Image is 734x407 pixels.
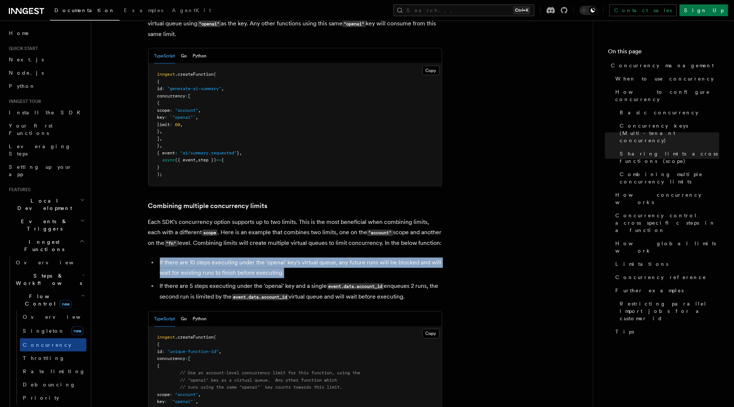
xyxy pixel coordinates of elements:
span: Concurrency reference [615,274,706,281]
span: Inngest tour [6,99,41,104]
p: Each SDK's concurrency option supports up to two limits. This is the most beneficial when combini... [148,217,442,249]
li: If there are 5 steps executing under the 'openai' key and a single enqueues 2 runs, the second ru... [158,281,442,303]
span: concurrency [157,356,186,361]
span: , [196,115,198,120]
a: Singletonnew [20,324,86,338]
span: : [165,399,168,404]
button: Events & Triggers [6,215,86,235]
span: Basic concurrency [620,109,698,116]
div: Flow Controlnew [13,310,86,404]
span: } [157,165,160,170]
span: { [157,79,160,84]
span: => [216,158,222,163]
span: Concurrency keys (Multi-tenant concurrency) [620,122,719,144]
span: ] [157,136,160,142]
button: Copy [422,66,440,75]
span: , [180,122,183,127]
span: : [186,356,188,361]
a: Debouncing [20,378,86,391]
a: Priority [20,391,86,404]
span: ); [157,172,162,177]
a: Node.js [6,66,86,79]
code: event.data.account_id [232,294,289,300]
span: Limitations [615,260,668,268]
span: inngest [157,72,175,77]
span: , [222,86,224,91]
li: If there are 10 steps executing under the 'openai' key's virtual queue, any future runs will be b... [158,258,442,278]
a: Combining multiple concurrency limits [148,201,268,211]
span: Further examples [615,287,684,294]
a: Examples [119,2,168,20]
span: Concurrency management [611,62,714,69]
span: // "openai" key as a virtual queue. Any other function which [180,378,337,383]
span: , [240,151,242,156]
a: Next.js [6,53,86,66]
span: Flow Control [13,293,81,307]
span: Steps & Workflows [13,272,82,287]
span: , [196,158,198,163]
span: `"openai"` [170,115,196,120]
span: Priority [23,395,59,401]
span: "account" [175,108,198,113]
span: Combining multiple concurrency limits [620,171,719,185]
span: Debouncing [23,382,76,388]
span: Sharing limits across functions (scope) [620,150,719,165]
button: Inngest Functions [6,235,86,256]
span: Overview [23,314,99,320]
a: Rate limiting [20,365,86,378]
span: Tips [615,328,634,335]
span: Singleton [23,328,65,334]
span: , [160,136,162,142]
span: Documentation [54,7,115,13]
a: Concurrency keys (Multi-tenant concurrency) [617,119,719,147]
span: key [157,399,165,404]
span: // runs using the same "openai"` key counts towards this limit. [180,385,343,390]
span: async [162,158,175,163]
a: Home [6,26,86,40]
span: inngest [157,335,175,340]
code: "account" [367,230,393,236]
a: Leveraging Steps [6,140,86,160]
a: Concurrency control across specific steps in a function [612,209,719,237]
button: Python [193,49,207,64]
span: How to configure concurrency [615,88,719,103]
a: Overview [20,310,86,324]
button: Steps & Workflows [13,269,86,290]
span: Features [6,187,31,193]
span: AgentKit [172,7,211,13]
span: concurrency [157,93,186,99]
a: Overview [13,256,86,269]
span: "account" [175,392,198,397]
span: : [170,108,173,113]
h4: On this page [608,47,719,59]
span: , [198,108,201,113]
span: [ [188,93,191,99]
a: Setting up your app [6,160,86,181]
button: Search...Ctrl+K [393,4,534,16]
a: Concurrency [20,338,86,351]
span: , [196,399,198,404]
button: Local Development [6,194,86,215]
span: scope [157,108,170,113]
span: Home [9,29,29,37]
span: How global limits work [615,240,719,254]
span: : [170,392,173,397]
span: scope [157,392,170,397]
span: } [237,151,240,156]
span: 60 [175,122,180,127]
a: Contact sales [609,4,677,16]
span: Rate limiting [23,368,85,374]
a: Limitations [612,257,719,271]
span: Inngest Functions [6,238,79,253]
span: limit [157,122,170,127]
a: How concurrency works [612,188,719,209]
code: "openai" [198,21,221,27]
span: : [165,115,168,120]
a: Basic concurrency [617,106,719,119]
span: : [186,93,188,99]
button: Go [181,312,187,327]
span: : [175,151,178,156]
a: When to use concurrency [612,72,719,85]
button: Toggle dark mode [580,6,597,15]
span: Install the SDK [9,110,85,115]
